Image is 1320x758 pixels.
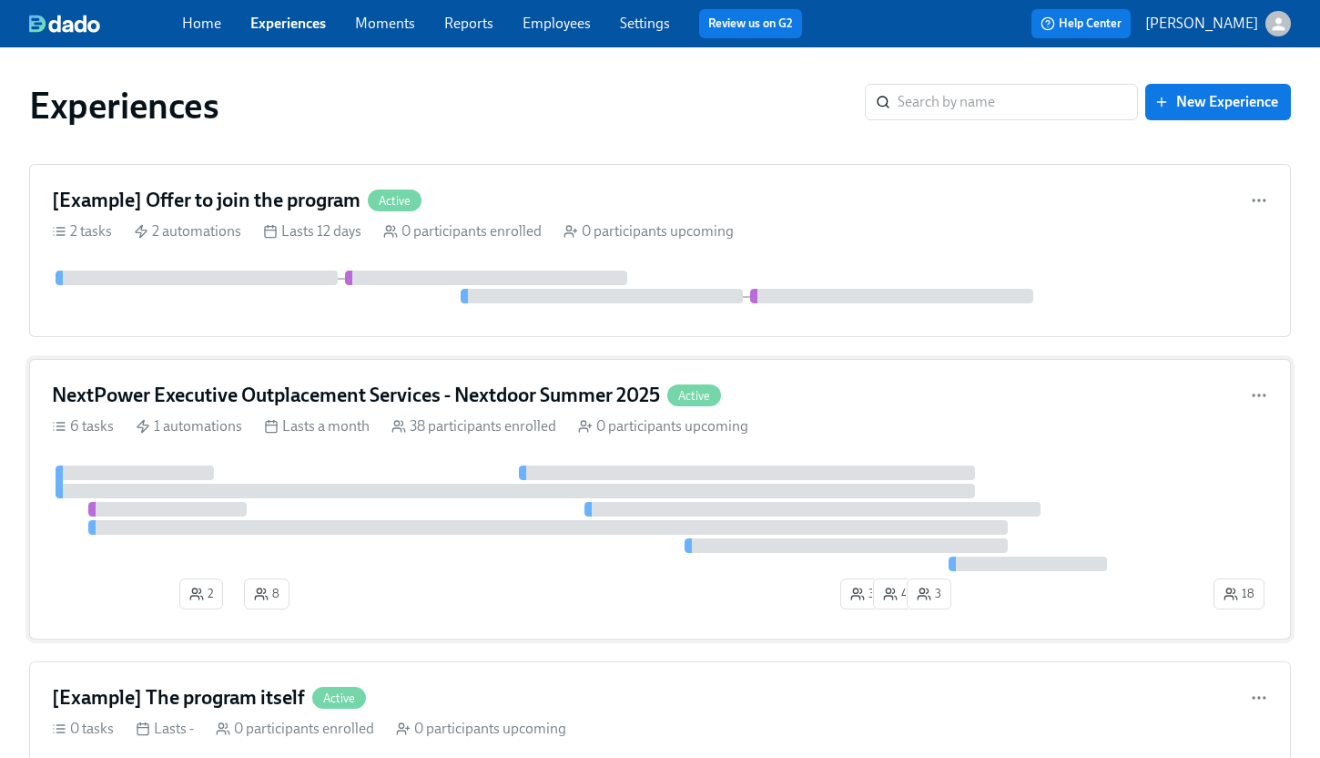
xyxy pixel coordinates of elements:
a: dado [29,15,182,33]
div: 0 participants enrolled [383,221,542,241]
div: Lasts - [136,719,194,739]
span: Help Center [1041,15,1122,33]
div: 0 participants upcoming [396,719,566,739]
span: 3 [917,585,941,603]
button: 8 [244,579,289,609]
h4: [Example] The program itself [52,684,305,712]
button: [PERSON_NAME] [1145,11,1291,36]
div: 0 participants upcoming [578,416,748,436]
div: 6 tasks [52,416,114,436]
div: 0 tasks [52,719,114,739]
span: Active [312,691,366,705]
span: 3 [850,585,875,603]
button: 2 [179,579,223,609]
a: Settings [620,15,670,32]
a: Home [182,15,221,32]
div: 2 tasks [52,221,112,241]
img: dado [29,15,100,33]
a: [Example] Offer to join the programActive2 tasks 2 automations Lasts 12 days 0 participants enrol... [29,164,1291,337]
button: 4 [873,579,918,609]
button: Review us on G2 [699,9,802,38]
div: 0 participants enrolled [216,719,374,739]
span: 18 [1224,585,1254,603]
div: 2 automations [134,221,241,241]
button: Help Center [1031,9,1131,38]
a: Employees [523,15,591,32]
button: New Experience [1145,84,1291,120]
span: 8 [254,585,279,603]
div: Lasts a month [264,416,370,436]
span: 4 [883,585,908,603]
a: Moments [355,15,415,32]
a: Experiences [250,15,326,32]
div: 1 automations [136,416,242,436]
input: Search by name [898,84,1138,120]
div: Lasts 12 days [263,221,361,241]
h4: [Example] Offer to join the program [52,187,360,214]
h4: NextPower Executive Outplacement Services - Nextdoor Summer 2025 [52,382,660,409]
div: 0 participants upcoming [564,221,734,241]
a: Reports [444,15,493,32]
span: Active [368,194,421,208]
a: NextPower Executive Outplacement Services - Nextdoor Summer 2025Active6 tasks 1 automations Lasts... [29,359,1291,640]
p: [PERSON_NAME] [1145,14,1258,34]
button: 3 [907,579,951,609]
button: 18 [1213,579,1264,609]
a: Review us on G2 [708,15,793,33]
span: 2 [189,585,213,603]
h1: Experiences [29,84,219,128]
div: 38 participants enrolled [391,416,556,436]
button: 3 [840,579,885,609]
span: Active [667,389,721,403]
span: New Experience [1158,93,1278,111]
